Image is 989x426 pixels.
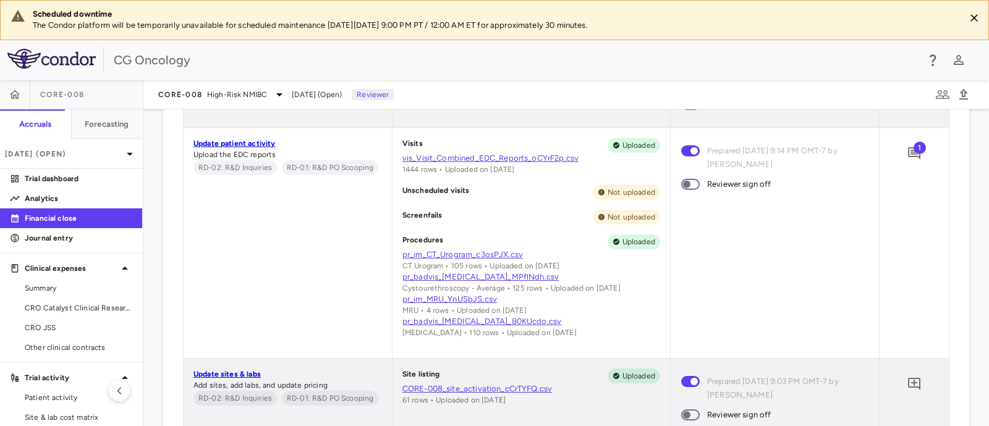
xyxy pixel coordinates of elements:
[193,391,277,406] span: Quarterly, the Clinical consultant or designee inquires of individuals in the R&D department to g...
[19,119,51,130] h6: Accruals
[402,368,440,383] p: Site listing
[25,213,132,224] p: Financial close
[25,232,132,244] p: Journal entry
[40,90,84,100] span: CORE-008
[85,119,129,130] h6: Forecasting
[402,316,660,327] a: pr_badvis_[MEDICAL_DATA]_B0KUcdo.csv
[618,370,660,381] span: Uploaded
[618,236,660,247] span: Uploaded
[25,342,132,353] span: Other clinical contracts
[907,146,922,161] svg: Add comment
[707,177,771,191] span: Reviewer sign off
[402,396,506,404] span: 61 rows • Uploaded on [DATE]
[25,392,132,403] span: Patient activity
[114,51,917,69] div: CG Oncology
[402,234,444,249] p: Procedures
[158,90,202,100] span: CORE-008
[7,49,96,69] img: logo-full-SnFGN8VE.png
[904,143,925,164] button: Add comment
[402,165,515,174] span: 1444 rows • Uploaded on [DATE]
[402,210,443,224] p: Screenfails
[352,89,394,100] p: Reviewer
[402,153,660,164] a: vis_Visit_Combined_EDC_Reports_oCYrF2p.csv
[402,138,423,153] p: Visits
[207,89,267,100] span: High-Risk NMIBC
[193,150,276,159] span: Upload the EDC reports
[402,294,660,305] a: pr_im_MRU_YnUSbJS.csv
[193,393,277,404] span: RD-02: R&D Inquiries
[402,262,559,270] span: CT Urogram • 105 rows • Uploaded on [DATE]
[603,187,660,198] span: Not uploaded
[402,185,470,200] p: Unscheduled visits
[5,148,122,160] p: [DATE] (Open)
[25,372,117,383] p: Trial activity
[402,328,577,337] span: [MEDICAL_DATA] • 110 rows • Uploaded on [DATE]
[25,283,132,294] span: Summary
[193,139,275,148] a: Update patient activity
[292,89,342,100] span: [DATE] (Open)
[904,373,925,394] button: Add comment
[914,142,926,154] span: 1
[193,160,277,175] span: Quarterly, the Clinical consultant or designee inquires of individuals in the R&D department to g...
[282,393,378,404] span: RD-01: R&D PO Scooping
[33,20,955,31] p: The Condor platform will be temporarily unavailable for scheduled maintenance [DATE][DATE] 9:00 P...
[965,9,983,27] button: Close
[402,249,660,260] a: pr_im_CT_Urogram_c3osPJX.csv
[402,306,527,315] span: MRU • 4 rows • Uploaded on [DATE]
[193,162,277,173] span: RD-02: R&D Inquiries
[33,9,955,20] div: Scheduled downtime
[25,263,117,274] p: Clinical expenses
[603,211,660,223] span: Not uploaded
[25,173,132,184] p: Trial dashboard
[402,383,660,394] a: CORE-008_site_activation_cCrTYFQ.csv
[193,370,261,378] a: Update sites & labs
[25,193,132,204] p: Analytics
[282,391,378,406] span: On a quarterly basis, to ensure completeness and accuracy of the accrual workbooks, an Open PO Re...
[282,162,378,173] span: RD-01: R&D PO Scooping
[618,140,660,151] span: Uploaded
[907,377,922,391] svg: Add comment
[25,302,132,313] span: CRO Catalyst Clinical Research
[25,322,132,333] span: CRO JSS
[707,375,859,402] span: Prepared [DATE] 9:03 PM GMT-7 by [PERSON_NAME]
[25,412,132,423] span: Site & lab cost matrix
[282,160,378,175] span: On a quarterly basis, to ensure completeness and accuracy of the accrual workbooks, an Open PO Re...
[193,381,328,390] span: Add sites, add labs, and update pricing
[402,271,660,283] a: pr_badvis_[MEDICAL_DATA]_MPflNdh.csv
[402,284,621,292] span: Cystourethroscopy - Average • 125 rows • Uploaded on [DATE]
[707,144,859,171] span: Prepared [DATE] 9:14 PM GMT-7 by [PERSON_NAME]
[707,408,771,422] span: Reviewer sign off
